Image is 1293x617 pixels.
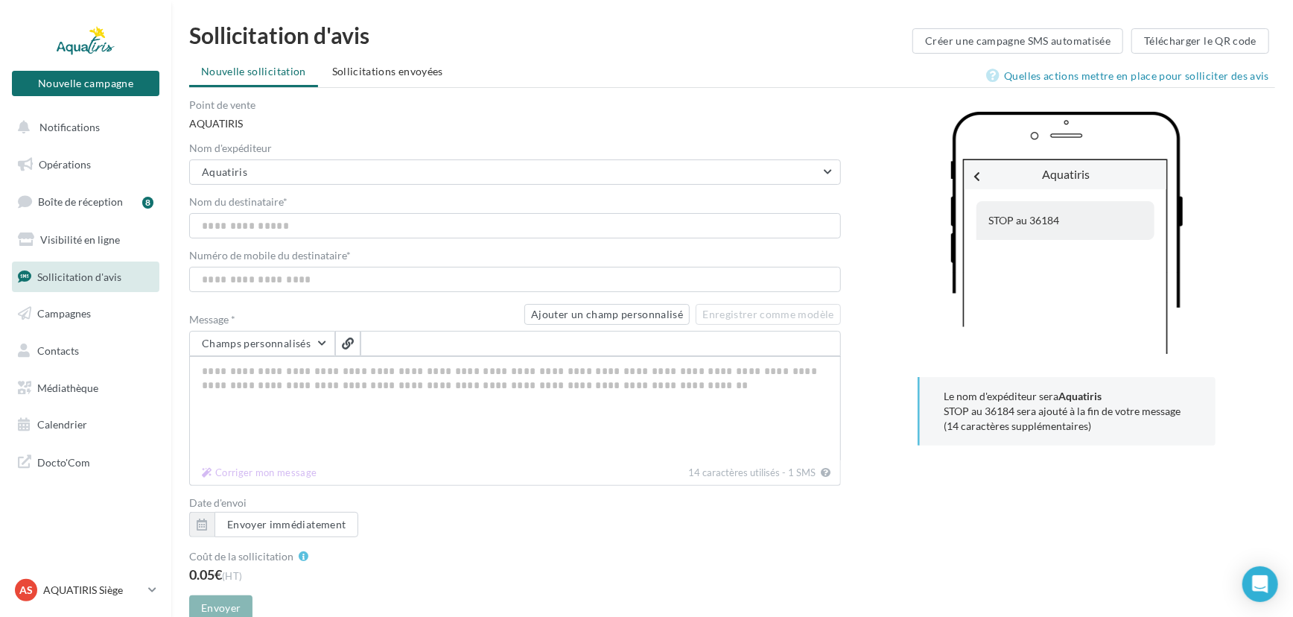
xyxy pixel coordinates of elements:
span: 1 SMS [788,466,816,478]
a: Quelles actions mettre en place pour solliciter des avis [986,67,1275,85]
div: STOP au 36184 [976,201,1154,240]
span: Docto'Com [37,452,90,472]
button: Notifications [9,112,156,143]
button: Ajouter un champ personnalisé [524,304,690,325]
a: Calendrier [9,409,162,440]
span: Aquatiris [202,165,247,178]
label: Nom du destinataire [189,197,841,207]
p: Le nom d'expéditeur sera STOP au 36184 sera ajouté à la fin de votre message (14 caractères suppl... [944,389,1192,434]
button: Télécharger le QR code [1131,28,1269,54]
label: Date d'envoi [189,498,841,508]
a: Sollicitation d'avis [9,262,162,293]
p: AQUATIRIS Siège [43,583,142,598]
span: Médiathèque [37,382,98,394]
label: Numéro de mobile du destinataire [189,250,841,261]
div: Sollicitation d'avis [189,24,912,46]
span: Opérations [39,158,91,171]
div: AQUATIRIS [189,100,841,131]
span: Contacts [37,344,79,357]
label: Point de vente [189,100,841,110]
button: Créer une campagne SMS automatisée [912,28,1123,54]
button: Corriger mon message 14 caractères utilisés - 1 SMS [818,463,833,482]
span: (HT) [222,570,242,582]
button: 14 caractères utilisés - 1 SMS [196,463,323,482]
span: Aquatiris [1042,167,1090,181]
a: Visibilité en ligne [9,224,162,256]
button: Envoyer immédiatement [189,512,358,537]
button: Envoyer immédiatement [215,512,358,537]
span: Boîte de réception [38,195,123,208]
span: Calendrier [37,418,87,431]
span: 14 caractères utilisés - [688,466,786,478]
button: Enregistrer comme modèle [696,304,840,325]
a: AS AQUATIRIS Siège [12,576,159,604]
button: Nouvelle campagne [12,71,159,96]
a: Docto'Com [9,446,162,478]
span: Visibilité en ligne [40,233,120,246]
a: Campagnes [9,298,162,329]
a: Boîte de réception8 [9,186,162,218]
b: Aquatiris [1058,390,1102,402]
div: 0.05€ [189,568,841,583]
span: AS [19,583,33,598]
button: Champs personnalisés [189,331,335,356]
div: 8 [142,197,153,209]
a: Opérations [9,149,162,180]
div: Open Intercom Messenger [1242,566,1278,602]
span: Notifications [39,121,100,133]
a: Contacts [9,335,162,367]
button: Aquatiris [189,159,841,185]
span: Sollicitation d'avis [37,270,121,282]
span: Sollicitations envoyées [332,65,443,77]
a: Médiathèque [9,373,162,404]
label: Nom d'expéditeur [189,143,841,154]
span: Campagnes [37,307,91,320]
label: Message * [189,314,518,325]
label: Coût de la sollicitation [189,551,293,562]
